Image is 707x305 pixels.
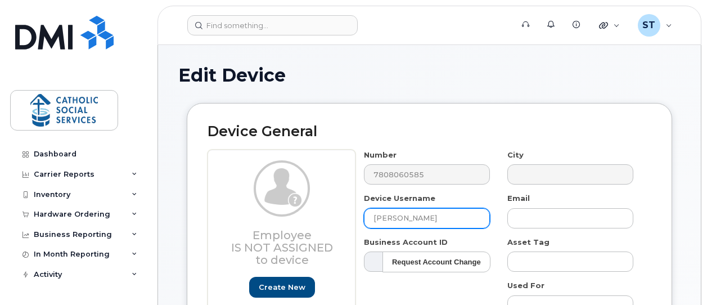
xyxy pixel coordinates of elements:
label: Email [507,193,530,204]
h1: Edit Device [178,65,681,85]
h3: Employee [227,229,337,266]
label: Used For [507,280,544,291]
a: Create new [249,277,315,298]
span: Is not assigned [231,241,333,254]
label: Business Account ID [364,237,448,248]
label: City [507,150,524,160]
label: Number [364,150,397,160]
h2: Device General [208,124,651,140]
button: Request Account Change [382,252,490,272]
label: Device Username [364,193,435,204]
label: Asset Tag [507,237,550,248]
span: to device [255,253,309,267]
strong: Request Account Change [392,258,481,266]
